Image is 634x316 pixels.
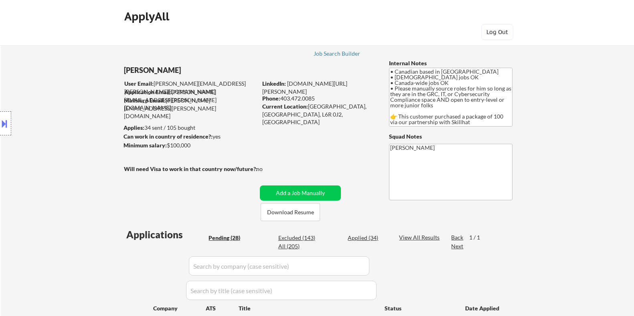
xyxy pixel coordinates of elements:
[206,304,239,312] div: ATS
[481,24,513,40] button: Log Out
[256,165,279,173] div: no
[262,103,376,126] div: [GEOGRAPHIC_DATA], [GEOGRAPHIC_DATA], L6R 0J2, [GEOGRAPHIC_DATA]
[124,141,257,149] div: $100,000
[124,65,289,75] div: [PERSON_NAME]
[262,103,308,110] strong: Current Location:
[124,97,257,120] div: [PERSON_NAME][EMAIL_ADDRESS][PERSON_NAME][DOMAIN_NAME]
[262,95,280,102] strong: Phone:
[124,165,257,172] strong: Will need Visa to work in that country now/future?:
[389,59,512,67] div: Internal Notes
[278,234,318,242] div: Excluded (143)
[262,80,286,87] strong: LinkedIn:
[126,230,206,240] div: Applications
[189,256,369,276] input: Search by company (case sensitive)
[124,133,213,140] strong: Can work in country of residence?:
[469,233,488,242] div: 1 / 1
[278,242,318,250] div: All (205)
[261,203,320,221] button: Download Resume
[262,80,347,95] a: [DOMAIN_NAME][URL][PERSON_NAME]
[239,304,377,312] div: Title
[260,185,341,201] button: Add a Job Manually
[124,80,257,95] div: [PERSON_NAME][EMAIL_ADDRESS][PERSON_NAME][DOMAIN_NAME]
[124,97,166,104] strong: Mailslurp Email:
[153,304,206,312] div: Company
[314,50,361,58] a: Job Search Builder
[209,234,249,242] div: Pending (28)
[314,51,361,56] div: Job Search Builder
[465,304,500,312] div: Date Applied
[451,233,464,242] div: Back
[385,301,454,315] div: Status
[124,88,257,112] div: [PERSON_NAME][EMAIL_ADDRESS][PERSON_NAME][DOMAIN_NAME]
[124,142,167,149] strong: Minimum salary:
[451,242,464,250] div: Next
[262,95,376,103] div: 403.472.0085
[124,89,172,95] strong: Application Email:
[124,10,172,23] div: ApplyAll
[399,233,442,242] div: View All Results
[124,133,255,141] div: yes
[124,124,257,132] div: 34 sent / 105 bought
[389,133,512,141] div: Squad Notes
[186,281,377,300] input: Search by title (case sensitive)
[348,234,388,242] div: Applied (34)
